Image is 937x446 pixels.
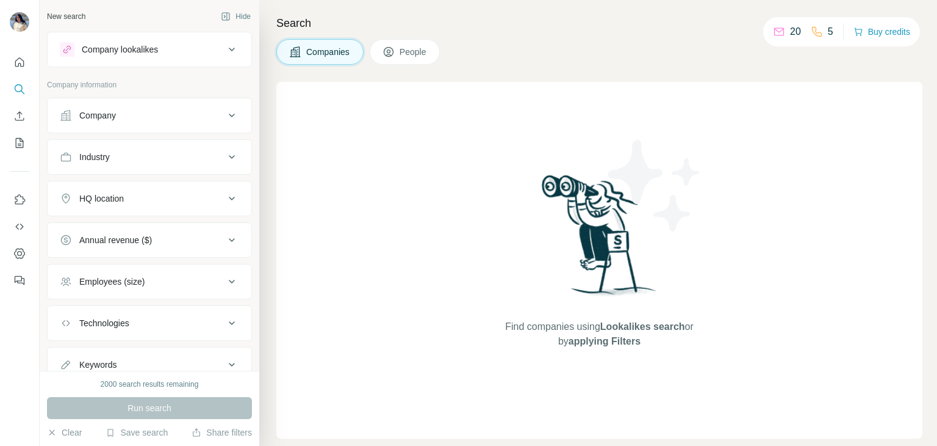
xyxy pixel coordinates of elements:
button: Quick start [10,51,29,73]
span: Lookalikes search [600,321,685,332]
button: Hide [212,7,259,26]
div: Technologies [79,317,129,329]
button: Save search [106,426,168,439]
p: Company information [47,79,252,90]
span: Companies [306,46,351,58]
button: Keywords [48,350,251,379]
div: Company lookalikes [82,43,158,56]
h4: Search [276,15,922,32]
img: Avatar [10,12,29,32]
div: Keywords [79,359,117,371]
button: Technologies [48,309,251,338]
button: Company lookalikes [48,35,251,64]
button: Enrich CSV [10,105,29,127]
button: Use Surfe API [10,216,29,238]
div: HQ location [79,192,124,205]
p: 20 [790,24,801,39]
button: Industry [48,142,251,172]
button: Company [48,101,251,130]
button: Search [10,78,29,100]
button: Annual revenue ($) [48,225,251,255]
span: applying Filters [569,336,641,346]
span: Find companies using or by [501,320,697,349]
div: Company [79,109,116,122]
button: HQ location [48,184,251,213]
div: Employees (size) [79,276,145,288]
button: My lists [10,132,29,154]
div: Annual revenue ($) [79,234,152,246]
img: Surfe Illustration - Woman searching with binoculars [536,172,663,308]
p: 5 [828,24,833,39]
button: Buy credits [853,23,910,40]
button: Use Surfe on LinkedIn [10,189,29,211]
button: Dashboard [10,243,29,265]
img: Surfe Illustration - Stars [600,131,709,241]
div: Industry [79,151,110,163]
button: Share filters [192,426,252,439]
button: Feedback [10,269,29,291]
span: People [400,46,428,58]
div: New search [47,11,85,22]
div: 2000 search results remaining [101,379,199,390]
button: Clear [47,426,82,439]
button: Employees (size) [48,267,251,296]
